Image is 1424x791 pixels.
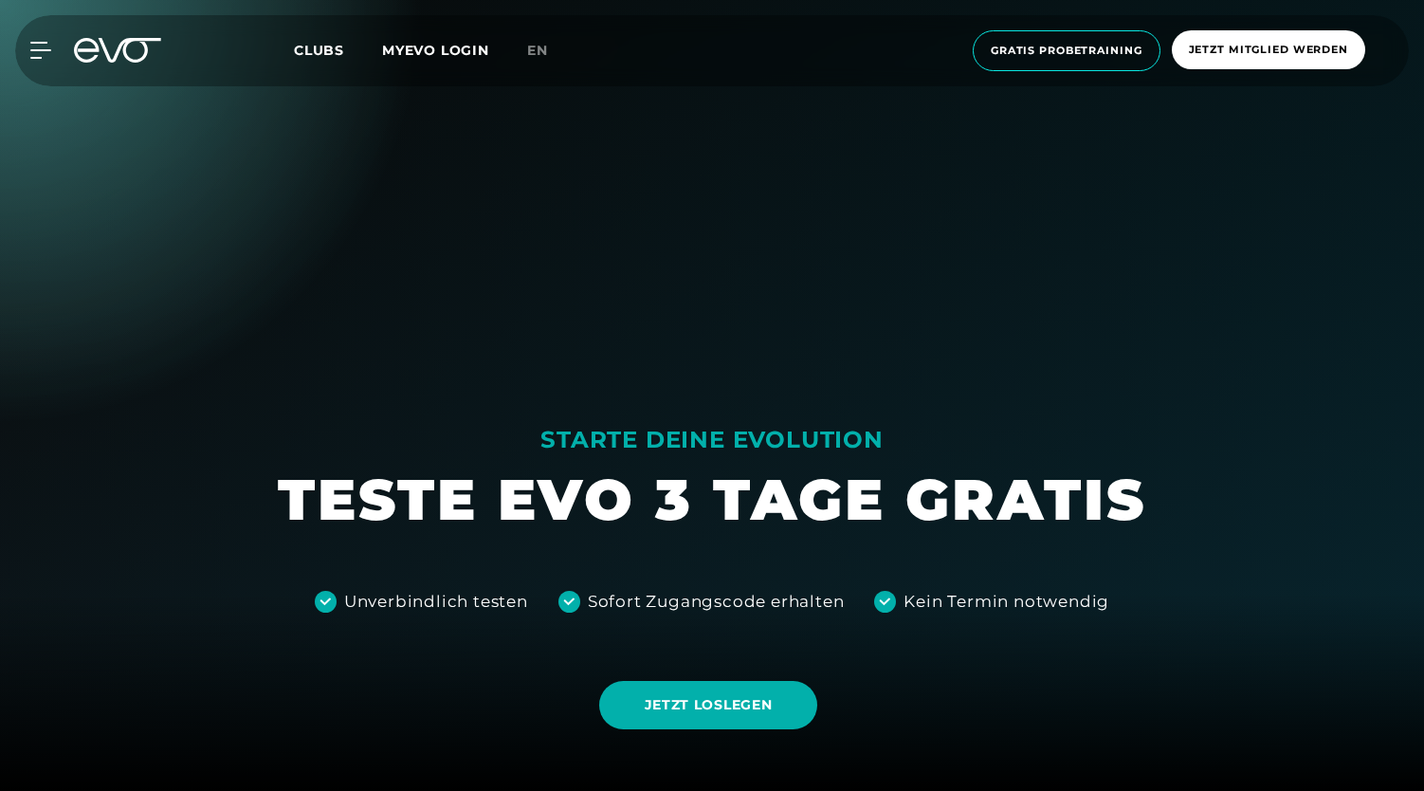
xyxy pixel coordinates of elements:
a: Gratis Probetraining [967,30,1166,71]
span: Gratis Probetraining [991,43,1142,59]
div: STARTE DEINE EVOLUTION [278,425,1146,455]
a: Jetzt Mitglied werden [1166,30,1371,71]
a: MYEVO LOGIN [382,42,489,59]
span: Jetzt Mitglied werden [1189,42,1348,58]
div: Kein Termin notwendig [904,590,1109,615]
span: JETZT LOSLEGEN [645,695,773,715]
div: Sofort Zugangscode erhalten [588,590,845,615]
span: en [527,42,548,59]
a: Clubs [294,41,382,59]
a: en [527,40,571,62]
span: Clubs [294,42,344,59]
h1: TESTE EVO 3 TAGE GRATIS [278,463,1146,537]
div: Unverbindlich testen [344,590,528,615]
